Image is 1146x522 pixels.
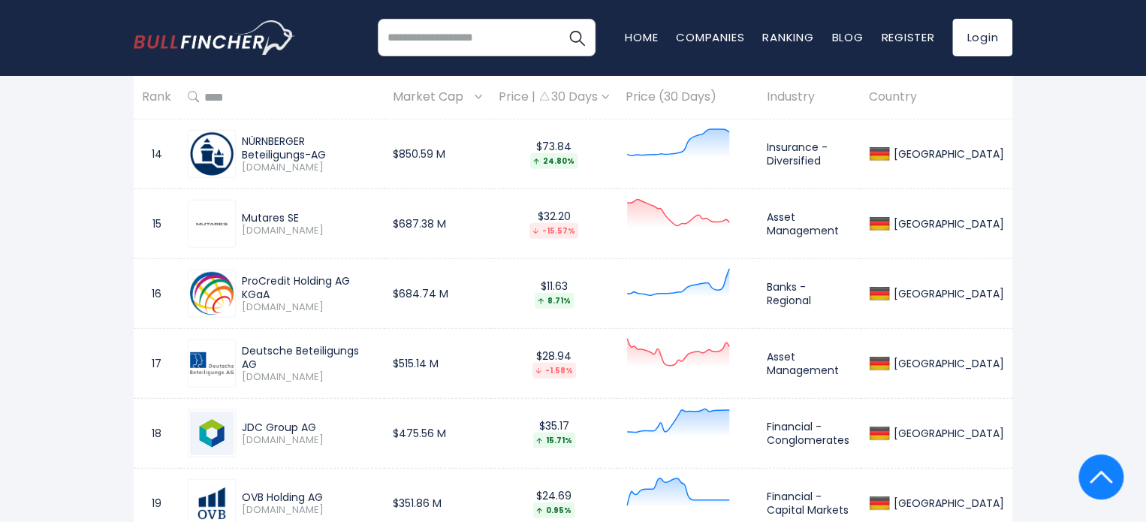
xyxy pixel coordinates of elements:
div: [GEOGRAPHIC_DATA] [890,427,1004,440]
div: 15.71% [533,433,575,448]
th: Price (30 Days) [617,75,758,119]
div: 0.95% [533,502,575,518]
td: 15 [134,189,179,259]
td: $475.56 M [385,399,490,469]
img: MUX.DE.png [190,220,234,229]
span: [DOMAIN_NAME] [242,301,376,314]
a: Login [952,19,1012,56]
span: [DOMAIN_NAME] [242,161,376,174]
button: Search [558,19,596,56]
td: Banks - Regional [758,259,861,329]
span: [DOMAIN_NAME] [242,371,376,384]
img: PCZ.DE.png [190,272,234,315]
div: -1.58% [532,363,576,379]
th: Industry [758,75,861,119]
div: [GEOGRAPHIC_DATA] [890,147,1004,161]
span: [DOMAIN_NAME] [242,225,376,237]
div: JDC Group AG [242,421,376,434]
img: JDC.DE.png [190,412,234,455]
span: [DOMAIN_NAME] [242,434,376,447]
td: 18 [134,399,179,469]
a: Companies [676,29,744,45]
img: NBG6.DE.png [190,132,234,176]
div: Mutares SE [242,211,376,225]
th: Rank [134,75,179,119]
div: 24.80% [530,153,578,169]
img: DBAN.DE.png [190,352,234,375]
a: Ranking [762,29,813,45]
a: Home [625,29,658,45]
div: $73.84 [499,140,609,169]
div: $35.17 [499,419,609,448]
div: $32.20 [499,210,609,239]
img: bullfincher logo [134,20,295,55]
div: [GEOGRAPHIC_DATA] [890,496,1004,510]
td: $850.59 M [385,119,490,189]
div: $11.63 [499,279,609,309]
div: OVB Holding AG [242,490,376,504]
span: Market Cap [393,86,471,109]
td: Insurance - Diversified [758,119,861,189]
div: NÜRNBERGER Beteiligungs-AG [242,134,376,161]
div: Deutsche Beteiligungs AG [242,344,376,371]
div: [GEOGRAPHIC_DATA] [890,357,1004,370]
td: 17 [134,329,179,399]
div: $28.94 [499,349,609,379]
div: [GEOGRAPHIC_DATA] [890,287,1004,300]
a: Go to homepage [134,20,295,55]
div: [GEOGRAPHIC_DATA] [890,217,1004,231]
td: $515.14 M [385,329,490,399]
td: Asset Management [758,329,861,399]
div: Price | 30 Days [499,89,609,105]
th: Country [861,75,1012,119]
div: $24.69 [499,489,609,518]
td: Asset Management [758,189,861,259]
a: Blog [831,29,863,45]
td: $684.74 M [385,259,490,329]
a: Register [881,29,934,45]
td: Financial - Conglomerates [758,399,861,469]
span: [DOMAIN_NAME] [242,504,376,517]
div: ProCredit Holding AG KGaA [242,274,376,301]
div: 8.71% [535,293,574,309]
div: -15.57% [529,223,578,239]
td: $687.38 M [385,189,490,259]
td: 14 [134,119,179,189]
td: 16 [134,259,179,329]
